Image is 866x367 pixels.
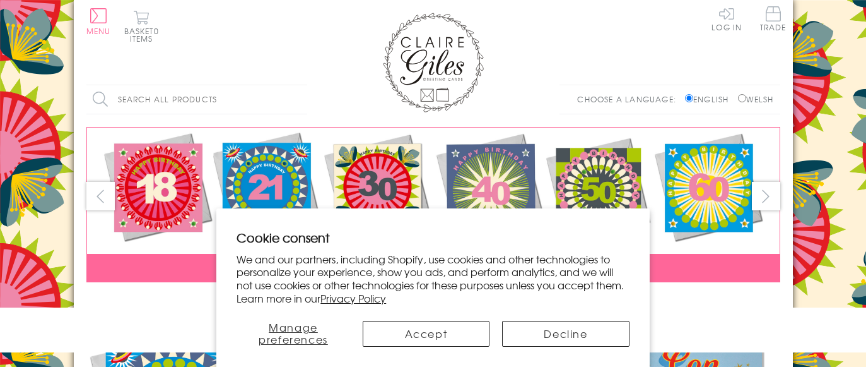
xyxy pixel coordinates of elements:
span: 0 items [130,25,159,44]
span: Menu [86,25,111,37]
a: Privacy Policy [320,291,386,306]
input: Welsh [738,94,746,102]
button: next [752,182,780,210]
a: Log In [711,6,742,31]
h2: Cookie consent [237,229,629,246]
button: Accept [363,321,490,347]
button: Decline [502,321,629,347]
a: Trade [760,6,787,33]
input: Search [295,85,307,114]
input: English [685,94,693,102]
p: Choose a language: [577,93,682,105]
button: Manage preferences [237,321,349,347]
p: We and our partners, including Shopify, use cookies and other technologies to personalize your ex... [237,253,629,305]
span: Manage preferences [259,320,328,347]
div: Carousel Pagination [86,292,780,311]
button: prev [86,182,115,210]
button: Basket0 items [124,10,159,42]
label: Welsh [738,93,774,105]
label: English [685,93,735,105]
input: Search all products [86,85,307,114]
span: Trade [760,6,787,31]
img: Claire Giles Greetings Cards [383,13,484,112]
button: Menu [86,8,111,35]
